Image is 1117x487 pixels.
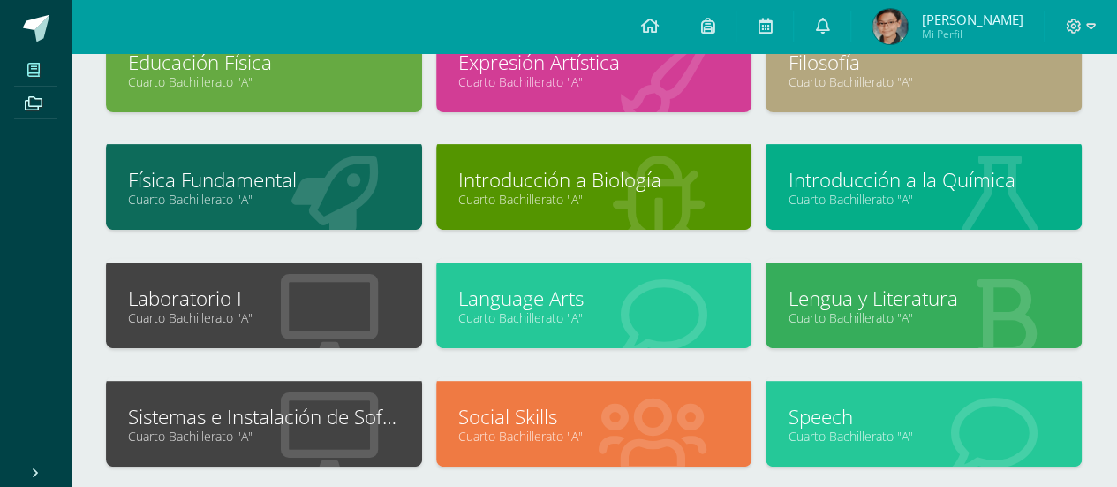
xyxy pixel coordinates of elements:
a: Introducción a Biología [458,166,730,194]
a: Lengua y Literatura [788,285,1060,312]
a: Introducción a la Química [788,166,1060,194]
a: Sistemas e Instalación de Software [128,403,400,430]
a: Educación Física [128,49,400,76]
a: Laboratorio I [128,285,400,312]
a: Cuarto Bachillerato "A" [458,191,730,208]
a: Cuarto Bachillerato "A" [458,73,730,90]
a: Filosofía [788,49,1060,76]
a: Language Arts [458,285,730,312]
a: Speech [788,403,1060,430]
img: 3bba886a9c75063d96c5e58f8e6632be.png [872,9,908,44]
a: Cuarto Bachillerato "A" [128,191,400,208]
a: Cuarto Bachillerato "A" [128,73,400,90]
span: Mi Perfil [921,27,1023,42]
a: Cuarto Bachillerato "A" [788,191,1060,208]
a: Cuarto Bachillerato "A" [788,428,1060,445]
a: Cuarto Bachillerato "A" [788,73,1060,90]
span: [PERSON_NAME] [921,11,1023,28]
a: Social Skills [458,403,730,430]
a: Cuarto Bachillerato "A" [788,309,1060,326]
a: Cuarto Bachillerato "A" [458,309,730,326]
a: Expresión Artística [458,49,730,76]
a: Cuarto Bachillerato "A" [128,309,400,326]
a: Cuarto Bachillerato "A" [458,428,730,445]
a: Física Fundamental [128,166,400,194]
a: Cuarto Bachillerato "A" [128,428,400,445]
